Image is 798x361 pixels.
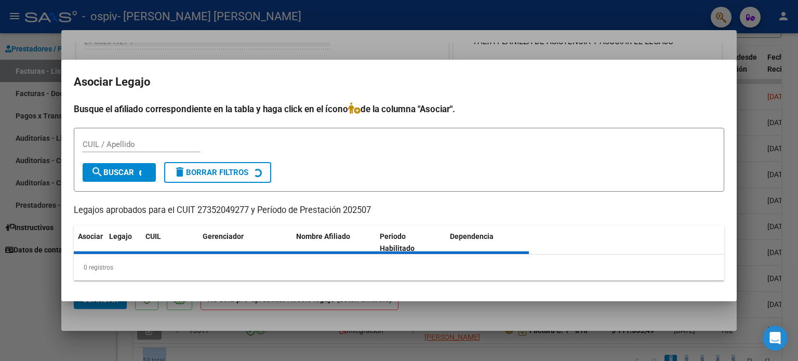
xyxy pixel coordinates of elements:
[74,255,724,280] div: 0 registros
[174,168,248,177] span: Borrar Filtros
[109,232,132,240] span: Legajo
[78,232,103,240] span: Asociar
[141,225,198,260] datatable-header-cell: CUIL
[446,225,529,260] datatable-header-cell: Dependencia
[91,168,134,177] span: Buscar
[145,232,161,240] span: CUIL
[74,72,724,92] h2: Asociar Legajo
[74,225,105,260] datatable-header-cell: Asociar
[198,225,292,260] datatable-header-cell: Gerenciador
[292,225,376,260] datatable-header-cell: Nombre Afiliado
[296,232,350,240] span: Nombre Afiliado
[450,232,494,240] span: Dependencia
[203,232,244,240] span: Gerenciador
[376,225,446,260] datatable-header-cell: Periodo Habilitado
[380,232,415,252] span: Periodo Habilitado
[74,102,724,116] h4: Busque el afiliado correspondiente en la tabla y haga click en el ícono de la columna "Asociar".
[105,225,141,260] datatable-header-cell: Legajo
[74,204,724,217] p: Legajos aprobados para el CUIT 27352049277 y Período de Prestación 202507
[91,166,103,178] mat-icon: search
[83,163,156,182] button: Buscar
[164,162,271,183] button: Borrar Filtros
[174,166,186,178] mat-icon: delete
[763,326,788,351] div: Open Intercom Messenger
